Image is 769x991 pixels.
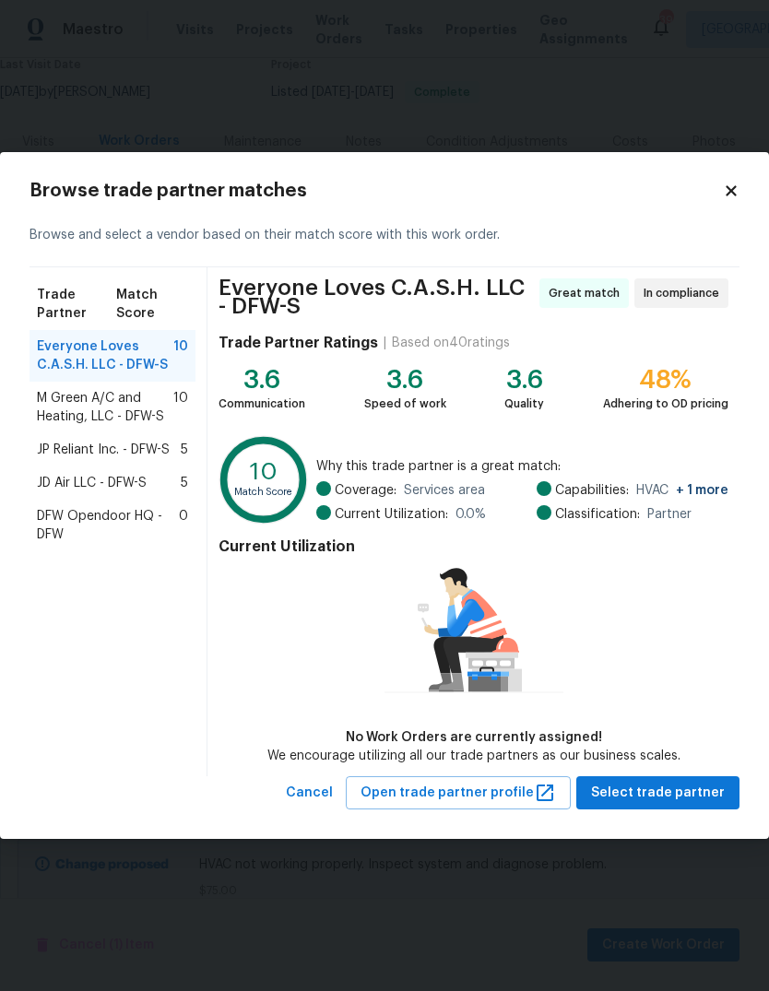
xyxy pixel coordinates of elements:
span: Select trade partner [591,782,725,805]
h4: Trade Partner Ratings [219,334,378,352]
span: + 1 more [676,484,728,497]
span: Capabilities: [555,481,629,500]
span: Partner [647,505,692,524]
h4: Current Utilization [219,537,728,556]
span: HVAC [636,481,728,500]
span: Great match [549,284,627,302]
span: Trade Partner [37,286,116,323]
div: 48% [603,371,728,389]
div: 3.6 [364,371,446,389]
span: In compliance [644,284,727,302]
div: 3.6 [504,371,544,389]
div: | [378,334,392,352]
h2: Browse trade partner matches [30,182,723,200]
span: Everyone Loves C.A.S.H. LLC - DFW-S [37,337,173,374]
div: Speed of work [364,395,446,413]
span: 0.0 % [455,505,486,524]
span: JP Reliant Inc. - DFW-S [37,441,170,459]
span: JD Air LLC - DFW-S [37,474,147,492]
div: We encourage utilizing all our trade partners as our business scales. [267,747,680,765]
div: Based on 40 ratings [392,334,510,352]
span: DFW Opendoor HQ - DFW [37,507,179,544]
span: 5 [181,441,188,459]
button: Select trade partner [576,776,739,810]
div: Adhering to OD pricing [603,395,728,413]
span: Classification: [555,505,640,524]
span: M Green A/C and Heating, LLC - DFW-S [37,389,173,426]
span: Everyone Loves C.A.S.H. LLC - DFW-S [219,278,534,315]
div: Browse and select a vendor based on their match score with this work order. [30,204,739,267]
span: Current Utilization: [335,505,448,524]
div: Quality [504,395,544,413]
div: No Work Orders are currently assigned! [267,728,680,747]
button: Open trade partner profile [346,776,571,810]
div: 3.6 [219,371,305,389]
div: Communication [219,395,305,413]
span: 10 [173,337,188,374]
span: 5 [181,474,188,492]
span: Cancel [286,782,333,805]
span: 0 [179,507,188,544]
text: 10 [250,459,278,484]
span: Why this trade partner is a great match: [316,457,728,476]
text: Match Score [234,486,293,496]
span: Coverage: [335,481,396,500]
span: Services area [404,481,485,500]
button: Cancel [278,776,340,810]
span: 10 [173,389,188,426]
span: Match Score [116,286,188,323]
span: Open trade partner profile [361,782,556,805]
